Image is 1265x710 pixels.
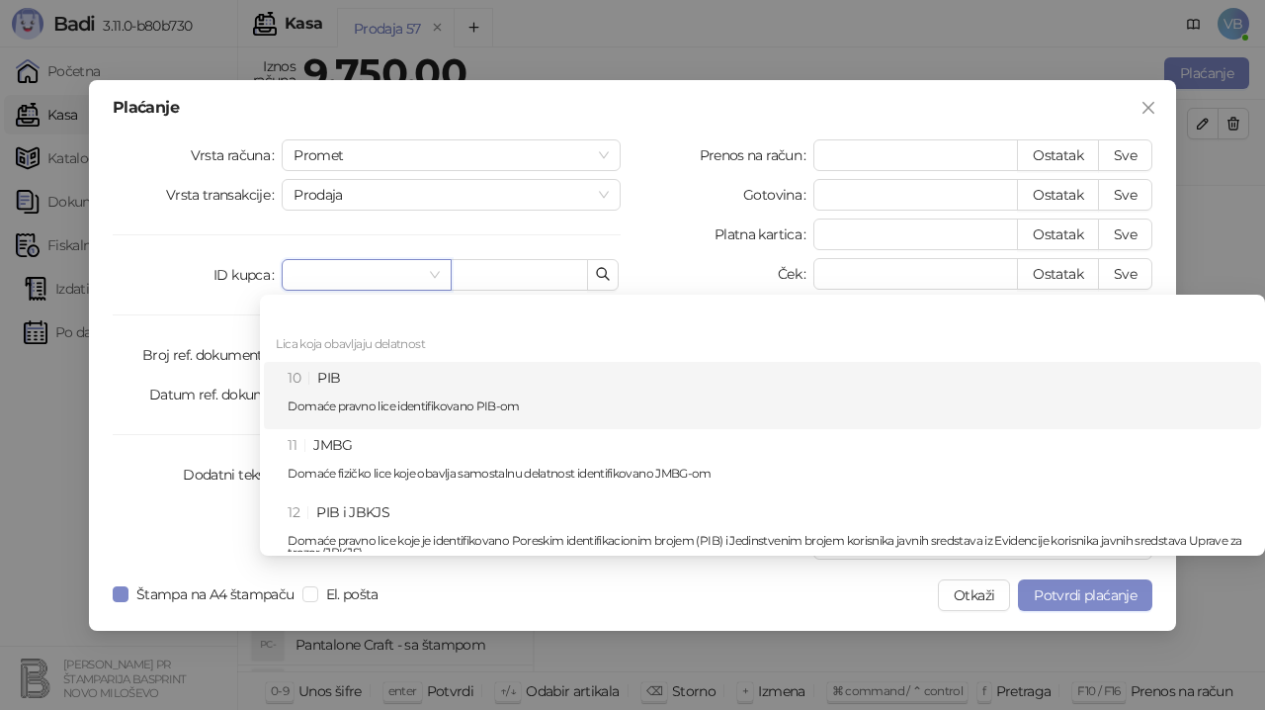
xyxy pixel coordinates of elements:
[1034,586,1137,604] span: Potvrdi plaćanje
[191,139,283,171] label: Vrsta računa
[1018,579,1152,611] button: Potvrdi plaćanje
[294,140,609,170] span: Promet
[288,369,300,387] span: 10
[288,503,299,521] span: 12
[1133,92,1164,124] button: Close
[288,434,1249,491] div: JMBG
[113,100,1152,116] div: Plaćanje
[778,258,813,290] label: Ček
[1098,258,1152,290] button: Sve
[288,535,1249,559] p: Domaće pravno lice koje je identifikovano Poreskim identifikacionim brojem (PIB) i Jedinstvenim b...
[1017,139,1099,171] button: Ostatak
[288,367,1249,424] div: PIB
[715,219,813,250] label: Platna kartica
[1098,179,1152,211] button: Sve
[183,459,282,490] label: Dodatni tekst
[1140,100,1156,116] span: close
[1017,179,1099,211] button: Ostatak
[288,436,296,454] span: 11
[938,579,1010,611] button: Otkaži
[318,583,386,605] span: El. pošta
[213,259,282,291] label: ID kupca
[264,330,1261,362] div: Lica koja obavljaju delatnost
[166,179,283,211] label: Vrsta transakcije
[288,501,1249,571] div: PIB i JBKJS
[743,179,813,211] label: Gotovina
[142,339,282,371] label: Broj ref. dokumenta
[294,180,609,210] span: Prodaja
[288,400,1249,412] p: Domaće pravno lice identifikovano PIB-om
[1017,219,1099,250] button: Ostatak
[149,379,283,410] label: Datum ref. dokum.
[1098,219,1152,250] button: Sve
[700,139,814,171] label: Prenos na račun
[1098,139,1152,171] button: Sve
[1017,258,1099,290] button: Ostatak
[288,468,1249,480] p: Domaće fizičko lice koje obavlja samostalnu delatnost identifikovano JMBG-om
[1133,100,1164,116] span: Zatvori
[128,583,302,605] span: Štampa na A4 štampaču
